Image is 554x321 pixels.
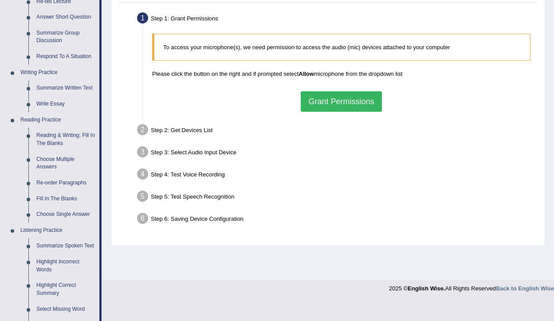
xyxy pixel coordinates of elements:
div: Step 2: Get Devices List [133,121,541,141]
a: Highlight Correct Summary [32,278,99,301]
a: Respond To A Situation [32,49,99,65]
a: Listening Practice [16,223,99,239]
div: Step 5: Test Speech Recognition [133,188,541,207]
p: Please click the button on the right and if prompted select microphone from the dropdown list [152,70,530,78]
a: Re-order Paragraphs [32,175,99,191]
button: Grant Permissions [301,91,381,112]
div: Step 4: Test Voice Recording [133,166,541,185]
a: Fill In The Blanks [32,191,99,207]
a: Highlight Incorrect Words [32,254,99,278]
div: Step 1: Grant Permissions [133,10,541,29]
a: Reading & Writing: Fill In The Blanks [32,128,99,151]
a: Reading Practice [16,112,99,128]
a: Answer Short Question [32,9,99,25]
a: Summarize Group Discussion [32,25,99,49]
a: Back to English Wise [496,285,554,292]
b: Allow [299,70,314,77]
div: Step 3: Select Audio Input Device [133,144,541,163]
a: Summarize Written Text [32,80,99,96]
div: 2025 © All Rights Reserved [389,280,554,293]
a: Write Essay [32,96,99,112]
a: Choose Multiple Answers [32,152,99,175]
a: Summarize Spoken Text [32,238,99,254]
a: Choose Single Answer [32,207,99,223]
a: Select Missing Word [32,301,99,317]
a: Writing Practice [16,65,99,81]
div: Step 6: Saving Device Configuration [133,210,541,230]
p: To access your microphone(s), we need permission to access the audio (mic) devices attached to yo... [163,43,521,51]
strong: English Wise. [408,285,445,292]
